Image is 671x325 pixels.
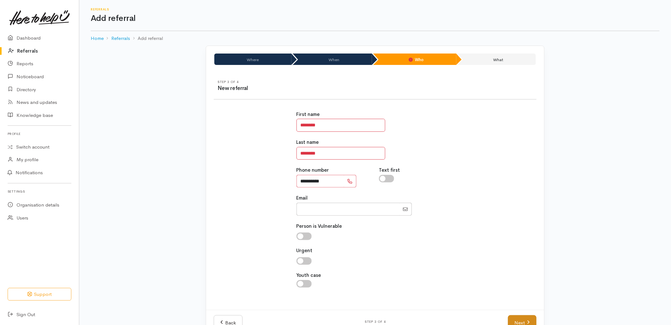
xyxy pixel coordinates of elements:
label: Youth case [296,272,321,279]
label: Person is Vulnerable [296,223,342,230]
label: Last name [296,139,319,146]
label: Urgent [296,247,313,254]
li: When [293,54,372,65]
h6: Referrals [91,8,660,11]
li: What [458,54,536,65]
h6: Step 3 of 4 [218,80,375,84]
a: Home [91,35,104,42]
a: Referrals [111,35,130,42]
label: Text first [379,167,400,174]
li: Who [373,54,456,65]
label: First name [296,111,320,118]
label: Phone number [296,167,329,174]
h3: New referral [218,86,375,92]
label: Email [296,194,308,202]
h6: Profile [8,130,71,138]
nav: breadcrumb [91,31,660,46]
h6: Step 3 of 4 [250,320,500,323]
li: Where [214,54,291,65]
li: Add referral [130,35,163,42]
button: Support [8,288,71,301]
h6: Settings [8,187,71,196]
h1: Add referral [91,14,660,23]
